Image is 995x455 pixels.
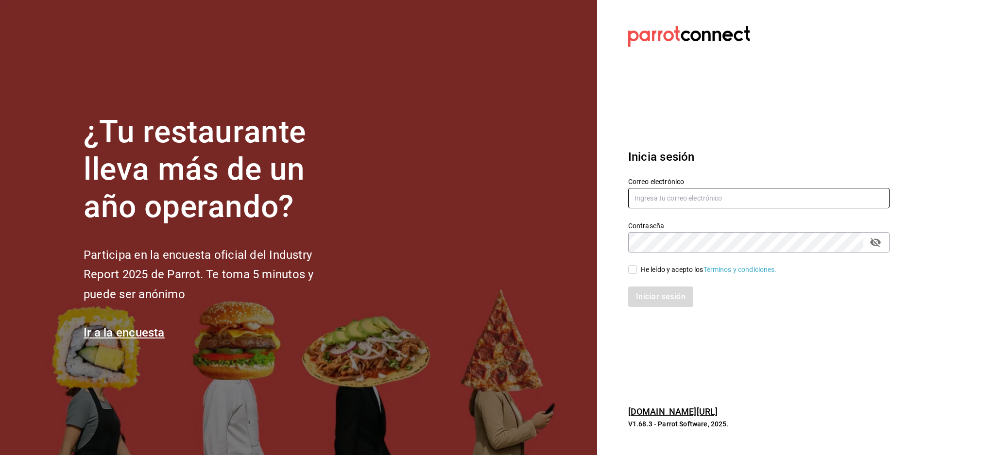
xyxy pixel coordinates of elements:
[628,406,718,417] a: [DOMAIN_NAME][URL]
[628,148,890,166] h3: Inicia sesión
[84,245,346,304] h2: Participa en la encuesta oficial del Industry Report 2025 de Parrot. Te toma 5 minutos y puede se...
[641,265,777,275] div: He leído y acepto los
[628,178,890,185] label: Correo electrónico
[84,326,165,339] a: Ir a la encuesta
[703,266,777,273] a: Términos y condiciones.
[84,114,346,225] h1: ¿Tu restaurante lleva más de un año operando?
[867,234,884,251] button: passwordField
[628,222,890,229] label: Contraseña
[628,419,890,429] p: V1.68.3 - Parrot Software, 2025.
[628,188,890,208] input: Ingresa tu correo electrónico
